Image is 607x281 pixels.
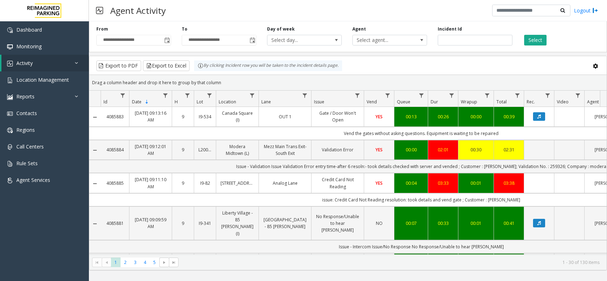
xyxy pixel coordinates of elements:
[247,91,257,100] a: Location Filter Menu
[171,260,177,265] span: Go to the last page
[16,93,34,100] span: Reports
[353,35,412,45] span: Select agent...
[300,91,310,100] a: Lane Filter Menu
[220,110,254,123] a: Canada Square (I)
[89,114,101,120] a: Collapse Details
[131,258,140,267] span: Page 3
[176,180,190,187] a: 9
[175,99,178,105] span: H
[198,180,212,187] a: I9-82
[316,213,360,234] a: No Response/Unable to hear [PERSON_NAME]
[183,259,600,265] kendo-pager-info: 1 - 30 of 130 items
[543,91,553,100] a: Rec. Filter Menu
[16,43,42,50] span: Monitoring
[463,146,489,153] a: 00:30
[367,99,377,105] span: Vend
[163,35,171,45] span: Toggle popup
[103,99,107,105] span: Id
[96,26,108,32] label: From
[7,178,13,183] img: 'icon'
[483,91,492,100] a: Wrapup Filter Menu
[432,146,454,153] a: 02:01
[197,99,203,105] span: Lot
[399,180,424,187] a: 00:04
[176,113,190,120] a: 9
[399,113,424,120] a: 00:13
[498,180,520,187] a: 03:38
[498,146,520,153] a: 02:31
[431,99,438,105] span: Dur
[399,220,424,227] a: 00:07
[198,146,212,153] a: L20000500
[89,76,607,89] div: Drag a column header and drop it here to group by that column
[7,61,13,66] img: 'icon'
[498,220,520,227] a: 00:41
[353,91,362,100] a: Issue Filter Menu
[314,99,324,105] span: Issue
[7,44,13,50] img: 'icon'
[7,161,13,167] img: 'icon'
[107,2,169,19] h3: Agent Activity
[573,91,583,100] a: Video Filter Menu
[376,220,383,226] span: NO
[261,99,271,105] span: Lane
[176,146,190,153] a: 9
[7,94,13,100] img: 'icon'
[134,143,167,157] a: [DATE] 09:12:01 AM
[16,26,42,33] span: Dashboard
[463,220,489,227] a: 00:01
[432,113,454,120] div: 00:26
[16,126,35,133] span: Regions
[16,143,44,150] span: Call Centers
[121,258,130,267] span: Page 2
[161,91,170,100] a: Date Filter Menu
[557,99,569,105] span: Video
[182,26,187,32] label: To
[438,26,462,32] label: Incident Id
[432,220,454,227] div: 00:33
[7,144,13,150] img: 'icon'
[7,128,13,133] img: 'icon'
[150,258,159,267] span: Page 5
[220,143,254,157] a: Modera Midtown (L)
[463,180,489,187] a: 00:01
[376,147,383,153] span: YES
[118,91,128,100] a: Id Filter Menu
[7,77,13,83] img: 'icon'
[524,35,547,45] button: Select
[16,160,38,167] span: Rule Sets
[132,99,142,105] span: Date
[140,258,150,267] span: Page 4
[144,99,150,105] span: Sortable
[513,91,522,100] a: Total Filter Menu
[96,60,141,71] button: Export to PDF
[397,99,410,105] span: Queue
[376,114,383,120] span: YES
[111,258,121,267] span: Page 1
[248,35,256,45] span: Toggle popup
[527,99,535,105] span: Rec.
[105,146,125,153] a: 4085884
[417,91,426,100] a: Queue Filter Menu
[105,113,125,120] a: 4085883
[368,113,390,120] a: YES
[220,180,254,187] a: [STREET_ADDRESS]
[134,110,167,123] a: [DATE] 09:13:16 AM
[198,220,212,227] a: I9-341
[592,7,598,14] img: logout
[376,180,383,186] span: YES
[96,2,103,19] img: pageIcon
[383,91,393,100] a: Vend Filter Menu
[134,176,167,190] a: [DATE] 09:11:10 AM
[432,180,454,187] div: 03:33
[183,91,192,100] a: H Filter Menu
[16,110,37,117] span: Contacts
[263,180,307,187] a: Analog Lane
[220,210,254,237] a: Liberty Village - 85 [PERSON_NAME] (I)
